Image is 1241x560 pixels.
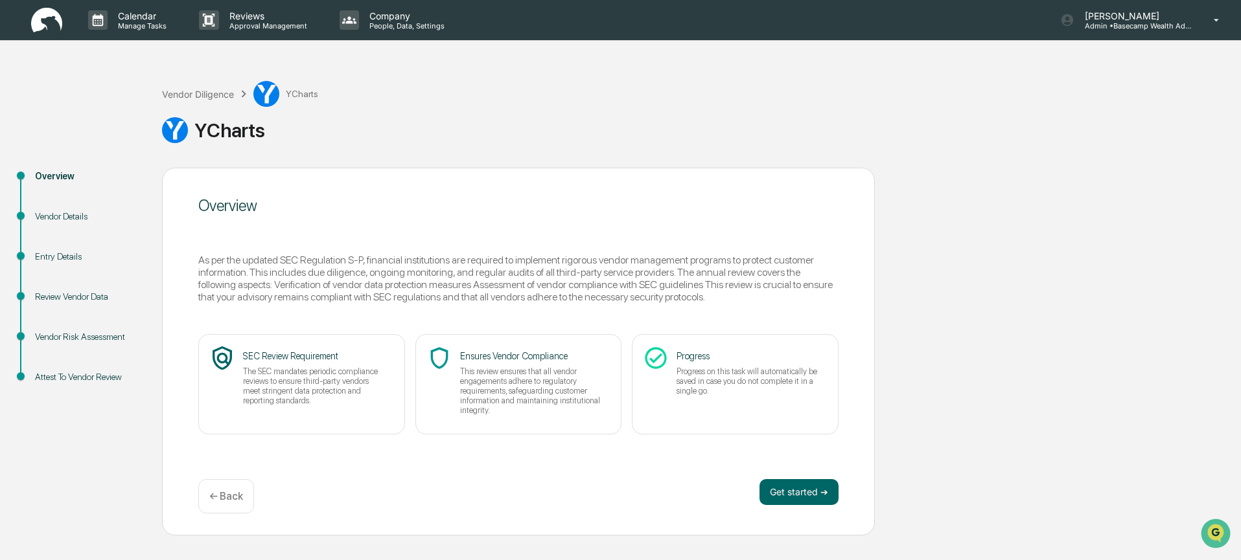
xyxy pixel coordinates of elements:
span: Pylon [129,219,157,229]
div: 🖐️ [13,164,23,175]
p: SEC Review Requirement [243,350,386,361]
p: Admin • Basecamp Wealth Advisors [1074,21,1195,30]
img: logo [31,8,62,33]
div: Overview [35,170,141,183]
img: 1746055101610-c473b297-6a78-478c-a979-82029cc54cd1 [13,99,36,122]
p: Progress on this task will automatically be saved in case you do not complete it in a single go. [677,366,820,396]
div: Vendor Diligence [162,89,234,100]
span: check_circle_icon [643,345,669,371]
p: The SEC mandates periodic compliance reviews to ensure third-party vendors meet stringent data pr... [243,366,386,405]
div: Overview [198,196,839,215]
iframe: Open customer support [1200,517,1235,552]
div: Vendor Risk Assessment [35,330,141,344]
p: People, Data, Settings [359,21,451,30]
button: Start new chat [220,103,236,118]
p: How can we help? [13,27,236,48]
div: We're available if you need us! [44,112,164,122]
span: policy_icon [209,345,235,371]
div: Entry Details [35,250,141,263]
a: 🗄️Attestations [89,158,166,181]
div: 🔎 [13,189,23,199]
div: Vendor Details [35,210,141,223]
span: shield_icon [426,345,452,371]
p: This review ensures that all vendor engagements adhere to regulatory requirements, safeguarding c... [460,366,603,415]
p: Ensures Vendor Compliance [460,350,603,361]
a: Powered byPylon [91,219,157,229]
img: Vendor Logo [162,117,188,143]
div: As per the updated SEC Regulation S-P, financial institutions are required to implement rigorous ... [198,254,839,303]
button: Get started ➔ [760,479,839,505]
p: Manage Tasks [108,21,173,30]
p: Company [359,10,451,21]
a: 🖐️Preclearance [8,158,89,181]
div: Start new chat [44,99,213,112]
a: 🔎Data Lookup [8,183,87,206]
div: YCharts [253,81,318,107]
p: Reviews [219,10,314,21]
span: Attestations [107,163,161,176]
div: 🗄️ [94,164,104,175]
span: Preclearance [26,163,84,176]
p: Calendar [108,10,173,21]
p: [PERSON_NAME] [1074,10,1195,21]
p: Progress [677,350,820,361]
div: YCharts [162,117,1235,143]
p: ← Back [209,490,243,502]
div: Attest To Vendor Review [35,370,141,384]
p: Approval Management [219,21,314,30]
span: Data Lookup [26,188,82,201]
div: Review Vendor Data [35,290,141,304]
img: Vendor Logo [253,81,279,107]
